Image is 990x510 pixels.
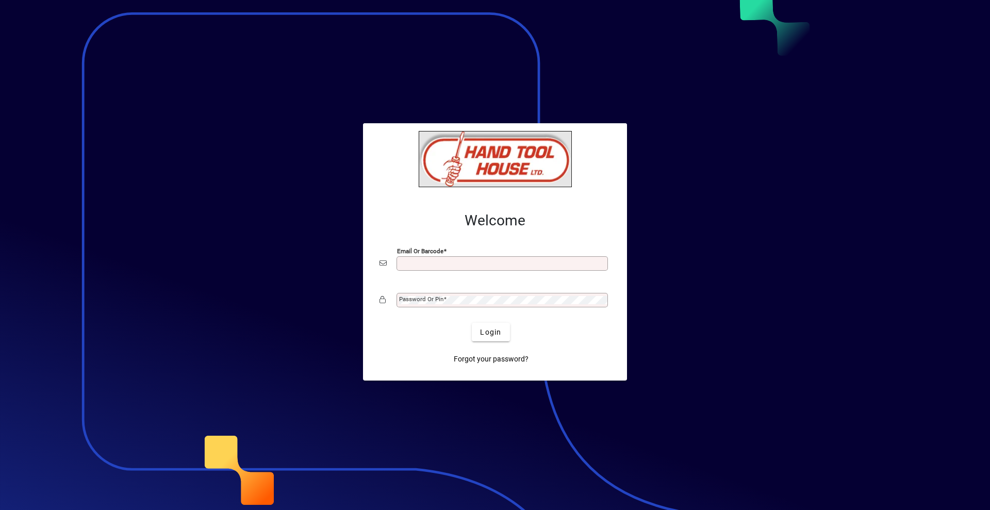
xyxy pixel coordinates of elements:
mat-label: Password or Pin [399,295,443,303]
span: Login [480,327,501,338]
span: Forgot your password? [454,354,529,365]
mat-label: Email or Barcode [397,248,443,255]
button: Login [472,323,509,341]
a: Forgot your password? [450,350,533,368]
h2: Welcome [379,212,610,229]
